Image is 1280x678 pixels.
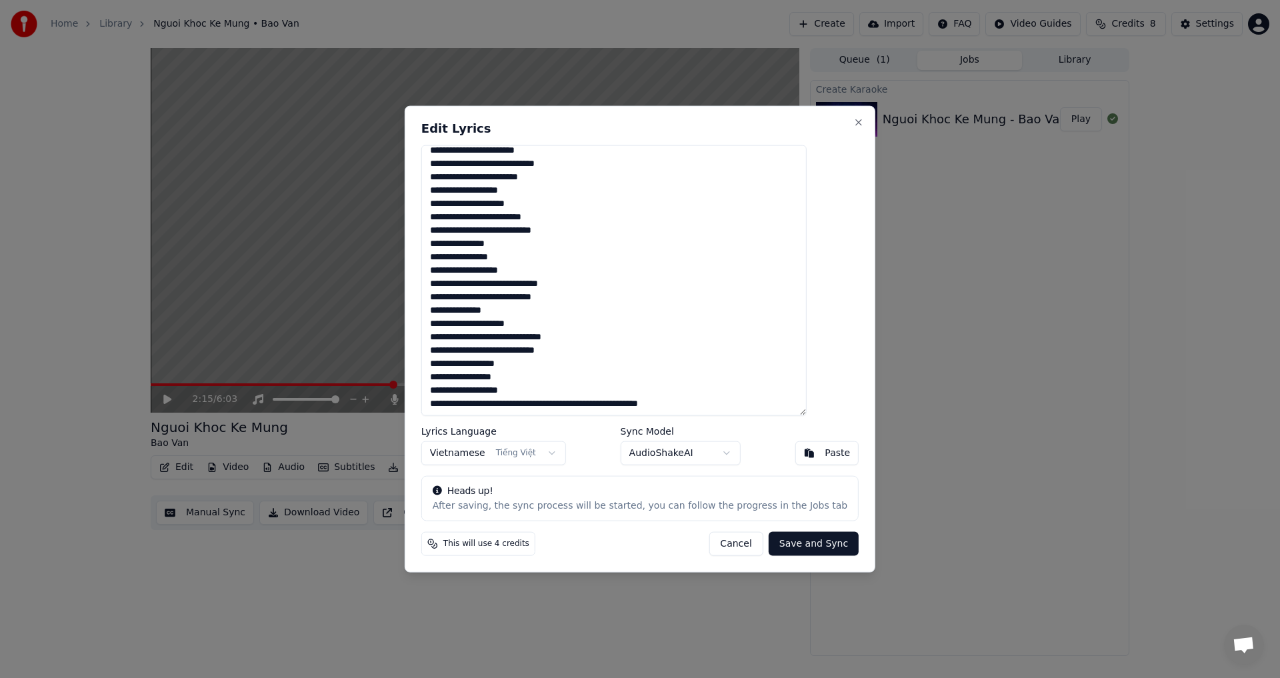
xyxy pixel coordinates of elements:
div: After saving, the sync process will be started, you can follow the progress in the Jobs tab [433,499,847,513]
h2: Edit Lyrics [421,122,859,134]
span: This will use 4 credits [443,539,529,549]
label: Lyrics Language [421,427,566,436]
div: Heads up! [433,485,847,498]
div: Paste [825,447,850,460]
button: Save and Sync [769,532,859,556]
button: Paste [795,441,859,465]
label: Sync Model [621,427,741,436]
button: Cancel [709,532,763,556]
